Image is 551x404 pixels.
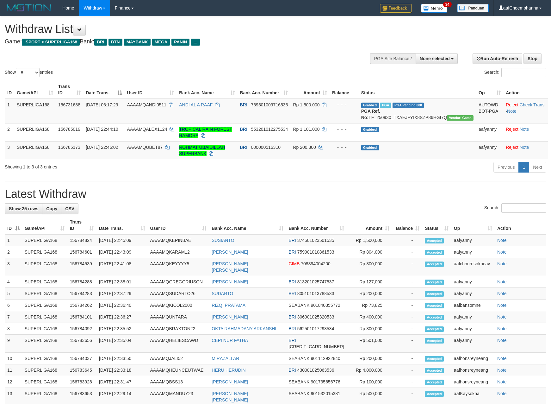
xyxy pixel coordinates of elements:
td: - [392,246,422,258]
span: BRI [288,326,296,331]
td: 10 [5,353,22,364]
td: 156784288 [67,276,96,288]
td: aafyanny [451,276,495,288]
th: Status [359,81,476,99]
span: Grabbed [361,145,379,150]
span: Accepted [425,326,444,332]
span: 34 [443,2,452,7]
h4: Game: Bank: [5,39,361,45]
span: MEGA [152,39,170,46]
span: Copy 430001025063536 to clipboard [297,368,334,373]
td: [DATE] 22:36:40 [96,300,148,311]
td: Rp 800,000 [347,258,392,276]
span: BRI [288,238,296,243]
div: Showing 1 to 3 of 3 entries [5,161,225,170]
span: SEABANK [288,379,309,384]
span: Rp 200.300 [293,145,316,150]
span: BRI [288,279,296,284]
td: 156784262 [67,300,96,311]
td: [DATE] 22:33:50 [96,353,148,364]
td: AAAAMQUNTARA [148,311,209,323]
td: SUPERLIGA168 [22,258,67,276]
span: None selected [420,56,450,61]
span: Accepted [425,291,444,297]
td: SUPERLIGA168 [22,246,67,258]
span: Accepted [425,303,444,308]
span: Rp 1.500.000 [293,102,319,107]
span: ISPORT > SUPERLIGA168 [22,39,80,46]
th: Trans ID: activate to sort column ascending [67,216,96,234]
td: Rp 200,000 [347,353,392,364]
a: Note [520,145,529,150]
td: 12 [5,376,22,388]
span: Accepted [425,338,444,344]
span: Copy 708394004200 to clipboard [301,261,330,266]
label: Search: [484,68,546,77]
span: Copy 813201025747537 to clipboard [297,279,334,284]
span: Accepted [425,262,444,267]
a: TROPICAL RAIN FOREST RAMORA [179,127,232,138]
td: - [392,335,422,353]
td: SUPERLIGA168 [22,234,67,246]
td: Rp 300,000 [347,323,392,335]
td: [DATE] 22:35:52 [96,323,148,335]
td: aafyanny [451,335,495,353]
td: - [392,311,422,323]
span: Accepted [425,391,444,397]
span: Vendor URL: https://trx31.1velocity.biz [447,115,474,121]
td: SUPERLIGA168 [22,311,67,323]
td: [DATE] 22:43:09 [96,246,148,258]
a: [PERSON_NAME] [212,314,248,319]
td: 156783645 [67,364,96,376]
a: 1 [518,162,529,173]
a: Note [497,291,507,296]
span: CIMB [288,261,300,266]
img: MOTION_logo.png [5,3,53,13]
a: Next [529,162,546,173]
span: 156785173 [58,145,80,150]
td: AAAAMQSUDARTO26 [148,288,209,300]
td: aafhonsreyneang [451,353,495,364]
td: 1 [5,234,22,246]
span: PGA Pending [393,103,424,108]
span: BRI [288,368,296,373]
span: MAYBANK [124,39,151,46]
span: BRI [94,39,107,46]
span: Copy 769501009716535 to clipboard [251,102,288,107]
span: 156785019 [58,127,80,132]
th: Amount: activate to sort column ascending [347,216,392,234]
td: Rp 73,825 [347,300,392,311]
span: PANIN [171,39,189,46]
span: AAAAMQALEX1124 [127,127,167,132]
a: Stop [523,53,542,64]
span: Copy 306901025320533 to clipboard [297,314,334,319]
span: BRI [288,338,296,343]
th: Trans ID: activate to sort column ascending [56,81,83,99]
span: Accepted [425,356,444,362]
span: Copy 901112922840 to clipboard [311,356,340,361]
span: Copy 000000516310 to clipboard [251,145,281,150]
td: aafbansomne [451,300,495,311]
td: Rp 804,000 [347,246,392,258]
td: · [503,123,548,141]
th: Bank Acc. Name: activate to sort column ascending [209,216,286,234]
a: OKTA RAHMADANY ARKANSHI [212,326,276,331]
td: AAAAMQGREGORIUSON [148,276,209,288]
a: SUDARTO [212,291,233,296]
span: [DATE] 22:44:10 [86,127,118,132]
td: aafchournsokneav [451,258,495,276]
td: [DATE] 22:35:04 [96,335,148,353]
td: aafhonsreyneang [451,364,495,376]
th: Game/API: activate to sort column ascending [14,81,56,99]
td: 11 [5,364,22,376]
td: aafyanny [451,246,495,258]
td: SUPERLIGA168 [14,99,56,123]
td: AAAAMQBRAXTON22 [148,323,209,335]
a: Note [497,279,507,284]
td: SUPERLIGA168 [22,376,67,388]
a: Note [497,249,507,255]
td: Rp 501,000 [347,335,392,353]
th: Op: activate to sort column ascending [451,216,495,234]
a: Show 25 rows [5,203,42,214]
td: AAAAMQKARAM12 [148,246,209,258]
